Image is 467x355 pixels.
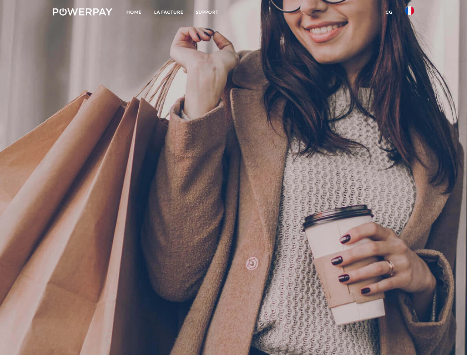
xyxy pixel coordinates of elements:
[405,6,414,15] img: fr
[437,325,461,349] iframe: Button to launch messaging window
[120,6,148,19] a: Home
[148,6,190,19] a: LA FACTURE
[53,8,112,16] img: logo-powerpay-white.svg
[190,6,225,19] a: Support
[379,6,399,19] a: CG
